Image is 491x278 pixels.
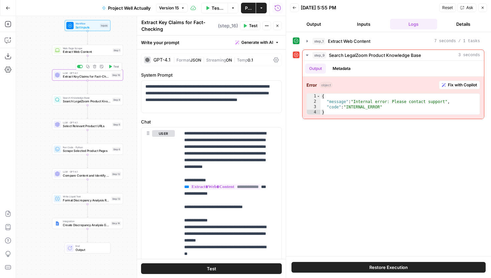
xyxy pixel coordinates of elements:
button: 3 seconds [302,50,484,61]
div: Inputs [100,23,108,27]
span: Output [76,248,107,252]
span: LLM · GPT-4.1 [63,170,110,174]
div: 3 seconds [302,61,484,119]
button: Restore Execution [291,262,486,273]
div: GPT-4.1 [153,58,170,62]
div: LLM · GPT-4.1Compare Content and Identify DiscrepanciesStep 12 [52,168,123,179]
span: Scrape Selected Product Pages [63,149,110,153]
span: Extract Key Claims for Fact-Checking [63,74,110,79]
span: Ask [466,5,473,11]
g: Edge from step_6 to step_12 [87,155,88,168]
button: Reset [439,3,456,12]
button: Version 15 [156,4,188,12]
button: Test [240,21,260,30]
div: 4 [307,110,321,115]
span: Temp [237,58,248,63]
g: Edge from step_5 to step_6 [87,130,88,143]
span: LLM · GPT-4.1 [63,71,110,75]
button: Logs [390,19,437,29]
button: Publish [241,3,256,13]
span: object [320,82,333,88]
span: | [232,56,237,63]
button: Project Well Actually [98,3,155,13]
div: Step 5 [112,122,121,126]
g: Edge from step_16 to step_9 [87,81,88,94]
div: Web Page ScrapeExtract Web ContentStep 1 [52,45,123,56]
span: Create Discrepancy Analysis Google Doc [63,223,109,227]
span: Extract Web Content [63,50,111,54]
span: Run Code · Python [63,145,110,149]
button: Inputs [340,19,387,29]
span: Search LegalZoom Product Knowledge Base [329,52,421,59]
span: Compare Content and Identify Discrepancies [63,173,110,178]
button: Fix with Copilot [439,81,480,89]
span: Restore Execution [369,264,408,271]
button: 7 seconds / 1 tasks [302,36,484,47]
span: Project Well Actually [108,5,151,11]
div: IntegrationCreate Discrepancy Analysis Google DocStep 14 [52,218,123,229]
img: Instagram%20post%20-%201%201.png [55,221,60,226]
span: step_9 [313,52,326,59]
span: Version 15 [159,5,179,11]
button: Test Workflow [201,3,228,13]
div: Step 14 [111,221,121,225]
div: LLM · GPT-4.1Select Relevant Product URLsStep 5 [52,119,123,130]
div: Step 16 [111,73,121,77]
g: Edge from step_13 to step_14 [87,204,88,217]
g: Edge from step_12 to step_13 [87,179,88,193]
g: Edge from step_14 to end [87,229,88,242]
div: Step 1 [113,48,121,52]
span: LLM · GPT-4.1 [63,120,110,124]
button: user [152,130,175,137]
div: LLM · GPT-4.1Extract Key Claims for Fact-CheckingStep 16 [52,70,123,81]
span: Workflow [76,22,98,25]
div: Write your prompt [137,35,286,49]
button: Details [440,19,487,29]
span: End [76,244,107,248]
span: Publish [245,5,252,11]
textarea: Extract Key Claims for Fact-Checking [141,19,216,32]
div: 1 [307,94,321,99]
div: 3 [307,104,321,110]
span: Test Workflow [212,5,224,11]
strong: Error [306,82,317,88]
div: EndOutput [52,243,123,254]
span: Generate with AI [241,39,273,45]
span: | [173,56,176,63]
span: JSON [190,58,201,63]
button: Test [141,263,282,274]
span: Streaming [206,58,226,63]
span: Select Relevant Product URLs [63,124,110,128]
g: Edge from step_9 to step_5 [87,105,88,119]
span: Reset [442,5,453,11]
span: 3 seconds [458,52,480,58]
div: Write Liquid TextFormat Discrepancy Analysis ReportStep 13 [52,193,123,204]
div: WorkflowSet InputsInputs [52,20,123,31]
div: Search Knowledge BaseSearch LegalZoom Product Knowledge BaseStep 9 [52,94,123,105]
g: Edge from start to step_1 [87,31,88,44]
span: ON [226,58,232,63]
span: Test [249,23,257,29]
span: Set Inputs [76,25,98,29]
span: ( step_16 ) [218,22,238,29]
button: Output [290,19,337,29]
div: Step 12 [111,172,121,176]
g: Edge from step_1 to step_16 [87,56,88,69]
div: Run Code · PythonScrape Selected Product PagesStep 6 [52,144,123,155]
button: Output [305,64,326,74]
button: Generate with AI [233,38,282,47]
label: System Prompt [141,72,282,78]
span: Toggle code folding, rows 1 through 4 [317,94,320,99]
span: Test [207,265,216,272]
span: Web Page Scrape [63,47,111,50]
span: 7 seconds / 1 tasks [434,38,480,44]
span: Integration [63,219,109,223]
span: Format [176,58,190,63]
button: Ask [457,3,476,12]
div: Step 13 [111,197,121,201]
button: Metadata [329,64,355,74]
span: Write Liquid Text [63,195,110,198]
span: step_1 [313,38,325,44]
span: Format Discrepancy Analysis Report [63,198,110,203]
span: 0.1 [248,58,253,63]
